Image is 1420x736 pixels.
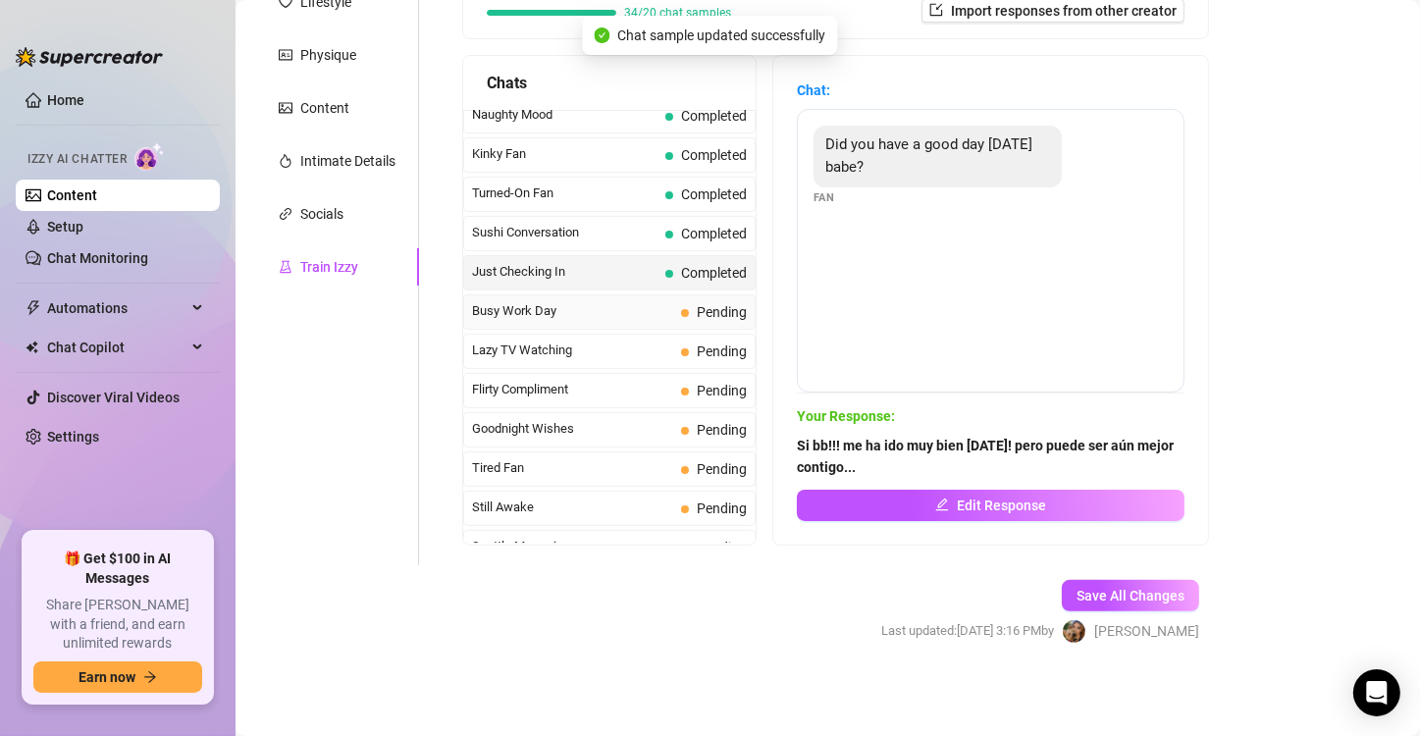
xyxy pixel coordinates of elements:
[300,150,395,172] div: Intimate Details
[472,498,673,517] span: Still Awake
[472,184,657,203] span: Turned-On Fan
[47,332,186,363] span: Chat Copilot
[681,186,747,202] span: Completed
[935,498,949,511] span: edit
[300,97,349,119] div: Content
[472,301,673,321] span: Busy Work Day
[300,256,358,278] div: Train Izzy
[697,500,747,516] span: Pending
[797,438,1174,475] strong: Si bb!!! me ha ido muy bien [DATE]! pero puede ser aún mejor contigo...
[300,44,356,66] div: Physique
[697,540,747,555] span: Pending
[26,300,41,316] span: thunderbolt
[279,260,292,274] span: experiment
[681,226,747,241] span: Completed
[472,105,657,125] span: Naughty Mood
[681,108,747,124] span: Completed
[472,144,657,164] span: Kinky Fan
[33,661,202,693] button: Earn nowarrow-right
[79,669,135,685] span: Earn now
[814,189,835,206] span: Fan
[134,142,165,171] img: AI Chatter
[47,429,99,445] a: Settings
[472,341,673,360] span: Lazy TV Watching
[681,147,747,163] span: Completed
[16,47,163,67] img: logo-BBDzfeDw.svg
[143,670,157,684] span: arrow-right
[797,408,895,424] strong: Your Response:
[595,27,610,43] span: check-circle
[47,390,180,405] a: Discover Viral Videos
[697,304,747,320] span: Pending
[47,187,97,203] a: Content
[279,101,292,115] span: picture
[26,341,38,354] img: Chat Copilot
[47,219,83,235] a: Setup
[33,596,202,654] span: Share [PERSON_NAME] with a friend, and earn unlimited rewards
[797,82,830,98] strong: Chat:
[472,223,657,242] span: Sushi Conversation
[472,262,657,282] span: Just Checking In
[1062,580,1199,611] button: Save All Changes
[300,203,343,225] div: Socials
[472,380,673,399] span: Flirty Compliment
[881,621,1054,641] span: Last updated: [DATE] 3:16 PM by
[1077,588,1184,604] span: Save All Changes
[1353,669,1400,716] div: Open Intercom Messenger
[697,422,747,438] span: Pending
[929,3,943,17] span: import
[472,537,673,556] span: Seattle Memories
[681,265,747,281] span: Completed
[825,135,1032,177] span: Did you have a good day [DATE] babe?
[697,461,747,477] span: Pending
[472,458,673,478] span: Tired Fan
[697,343,747,359] span: Pending
[487,71,527,95] span: Chats
[47,92,84,108] a: Home
[472,419,673,439] span: Goodnight Wishes
[47,292,186,324] span: Automations
[279,207,292,221] span: link
[279,48,292,62] span: idcard
[27,150,127,169] span: Izzy AI Chatter
[1094,620,1199,642] span: [PERSON_NAME]
[624,7,731,19] span: 34/20 chat samples
[957,498,1046,513] span: Edit Response
[951,3,1177,19] span: Import responses from other creator
[618,25,826,46] span: Chat sample updated successfully
[797,490,1184,521] button: Edit Response
[33,550,202,588] span: 🎁 Get $100 in AI Messages
[47,250,148,266] a: Chat Monitoring
[279,154,292,168] span: fire
[1063,620,1085,643] img: Brenda Bash Girls
[697,383,747,398] span: Pending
